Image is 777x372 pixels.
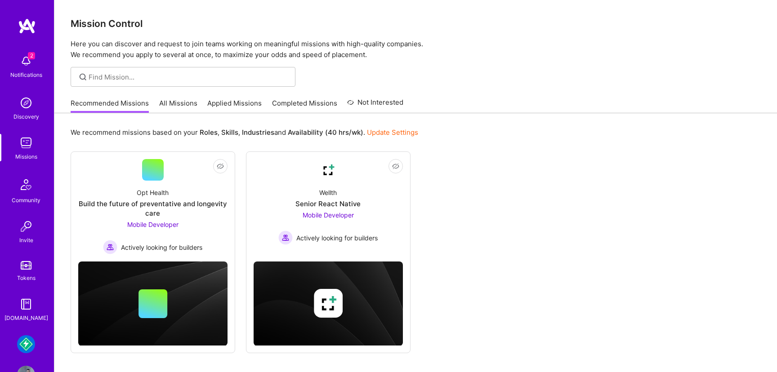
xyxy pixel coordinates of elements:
a: Mudflap: Fintech for Trucking [15,335,37,353]
img: cover [254,261,403,346]
span: Mobile Developer [303,211,354,219]
h3: Mission Control [71,18,761,29]
div: Tokens [17,273,36,283]
b: Roles [200,128,218,137]
img: Invite [17,217,35,235]
a: Opt HealthBuild the future of preventative and longevity careMobile Developer Actively looking fo... [78,159,228,254]
a: All Missions [159,98,197,113]
a: Company LogoWellthSenior React NativeMobile Developer Actively looking for buildersActively looki... [254,159,403,248]
p: Here you can discover and request to join teams working on meaningful missions with high-quality ... [71,39,761,60]
span: Mobile Developer [127,221,179,228]
a: Applied Missions [207,98,262,113]
img: guide book [17,295,35,313]
a: Recommended Missions [71,98,149,113]
a: Not Interested [347,97,403,113]
i: icon EyeClosed [217,163,224,170]
img: cover [78,261,228,346]
img: Actively looking for builders [103,240,117,254]
div: Discovery [13,112,39,121]
img: Actively looking for builders [278,230,293,245]
img: Community [15,174,37,195]
img: Company Logo [317,159,339,181]
span: 2 [28,52,35,59]
img: tokens [21,261,31,270]
div: Notifications [10,70,42,80]
input: Find Mission... [89,72,289,82]
span: Actively looking for builders [296,233,378,243]
div: Senior React Native [295,199,361,208]
a: Update Settings [367,128,418,137]
div: Opt Health [137,188,169,197]
img: discovery [17,94,35,112]
span: Actively looking for builders [121,243,202,252]
b: Industries [242,128,274,137]
i: icon SearchGrey [78,72,88,82]
i: icon EyeClosed [392,163,399,170]
div: [DOMAIN_NAME] [4,313,48,323]
img: logo [18,18,36,34]
img: bell [17,52,35,70]
b: Skills [221,128,238,137]
p: We recommend missions based on your , , and . [71,128,418,137]
div: Build the future of preventative and longevity care [78,199,228,218]
img: Mudflap: Fintech for Trucking [17,335,35,353]
div: Invite [19,235,33,245]
a: Completed Missions [272,98,337,113]
div: Missions [15,152,37,161]
div: Wellth [319,188,337,197]
img: teamwork [17,134,35,152]
b: Availability (40 hrs/wk) [288,128,363,137]
div: Community [12,195,40,205]
img: Company logo [314,289,343,318]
